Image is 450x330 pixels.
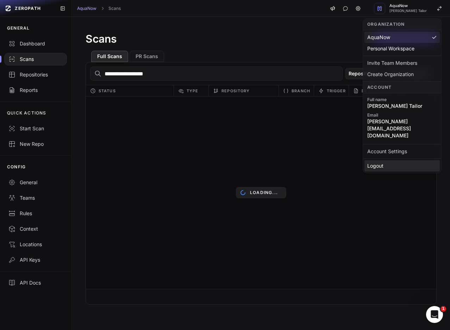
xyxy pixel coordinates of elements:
div: Create Organization [364,69,440,80]
span: Status [99,87,116,95]
a: ZEROPATH [3,3,54,14]
span: [PERSON_NAME] Tailor [367,102,437,110]
div: Scans [8,56,63,63]
div: Dashboard [8,40,63,47]
p: Loading... [250,190,278,195]
div: Repositories [8,71,63,78]
span: Trigger [327,87,346,95]
div: Personal Workspace [364,43,440,54]
iframe: Intercom live chat [426,306,443,323]
svg: chevron right, [100,6,105,11]
span: Repository [221,87,250,95]
span: Branch [292,87,310,95]
div: Reports [8,87,63,94]
div: API Keys [8,256,63,263]
div: Logout [364,160,440,172]
a: AquaNow [77,6,96,11]
div: AquaNow [PERSON_NAME] Tailor [363,18,442,173]
div: New Repo [8,141,63,148]
span: Email [367,112,437,118]
span: ZEROPATH [15,6,41,11]
div: Teams [8,194,63,201]
span: AquaNow [389,4,427,8]
button: PR Scans [130,51,164,62]
button: Full Scans [91,51,128,62]
span: 1 [440,306,446,312]
span: Details [362,87,380,95]
span: [PERSON_NAME][EMAIL_ADDRESS][DOMAIN_NAME] [367,118,437,139]
p: GENERAL [7,25,30,31]
div: Start Scan [8,125,63,132]
span: [PERSON_NAME] Tailor [389,9,427,13]
h1: Scans [86,32,117,45]
div: Organization [363,19,441,30]
div: API Docs [8,279,63,286]
div: Locations [8,241,63,248]
div: Account [363,81,441,93]
nav: breadcrumb [77,6,121,11]
a: Account Settings [364,146,440,157]
div: Invite Team Members [364,57,440,69]
a: Scans [108,6,121,11]
span: Type [187,87,198,95]
div: Rules [8,210,63,217]
button: Repositories [345,68,382,79]
div: Context [8,225,63,232]
div: AquaNow [364,32,440,43]
p: CONFIG [7,164,26,170]
span: Full name [367,97,437,102]
div: General [8,179,63,186]
p: QUICK ACTIONS [7,110,46,116]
